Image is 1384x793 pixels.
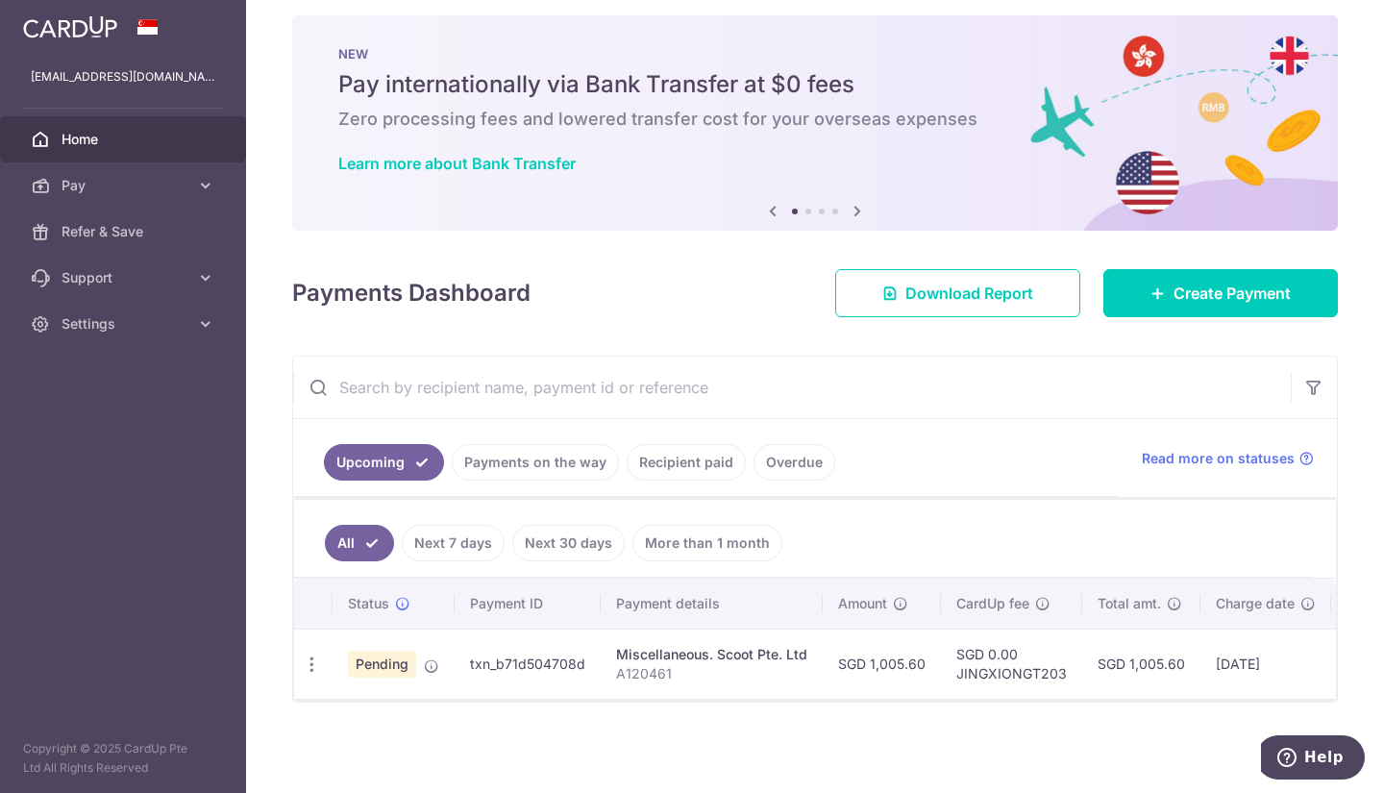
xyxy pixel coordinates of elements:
[23,15,117,38] img: CardUp
[601,579,823,629] th: Payment details
[1142,449,1314,468] a: Read more on statuses
[31,67,215,87] p: [EMAIL_ADDRESS][DOMAIN_NAME]
[348,594,389,613] span: Status
[616,664,807,683] p: A120461
[838,594,887,613] span: Amount
[835,269,1080,317] a: Download Report
[627,444,746,481] a: Recipient paid
[455,629,601,699] td: txn_b71d504708d
[1174,282,1291,305] span: Create Payment
[338,69,1292,100] h5: Pay internationally via Bank Transfer at $0 fees
[512,525,625,561] a: Next 30 days
[956,594,1029,613] span: CardUp fee
[292,276,531,310] h4: Payments Dashboard
[324,444,444,481] a: Upcoming
[941,629,1082,699] td: SGD 0.00 JINGXIONGT203
[1142,449,1295,468] span: Read more on statuses
[62,176,188,195] span: Pay
[616,645,807,664] div: Miscellaneous. Scoot Pte. Ltd
[1098,594,1161,613] span: Total amt.
[452,444,619,481] a: Payments on the way
[1200,629,1331,699] td: [DATE]
[1082,629,1200,699] td: SGD 1,005.60
[293,357,1291,418] input: Search by recipient name, payment id or reference
[754,444,835,481] a: Overdue
[62,130,188,149] span: Home
[1103,269,1338,317] a: Create Payment
[455,579,601,629] th: Payment ID
[823,629,941,699] td: SGD 1,005.60
[338,154,576,173] a: Learn more about Bank Transfer
[62,268,188,287] span: Support
[348,651,416,678] span: Pending
[325,525,394,561] a: All
[62,314,188,334] span: Settings
[62,222,188,241] span: Refer & Save
[338,108,1292,131] h6: Zero processing fees and lowered transfer cost for your overseas expenses
[632,525,782,561] a: More than 1 month
[292,15,1338,231] img: Bank transfer banner
[1216,594,1295,613] span: Charge date
[338,46,1292,62] p: NEW
[1261,735,1365,783] iframe: Opens a widget where you can find more information
[905,282,1033,305] span: Download Report
[402,525,505,561] a: Next 7 days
